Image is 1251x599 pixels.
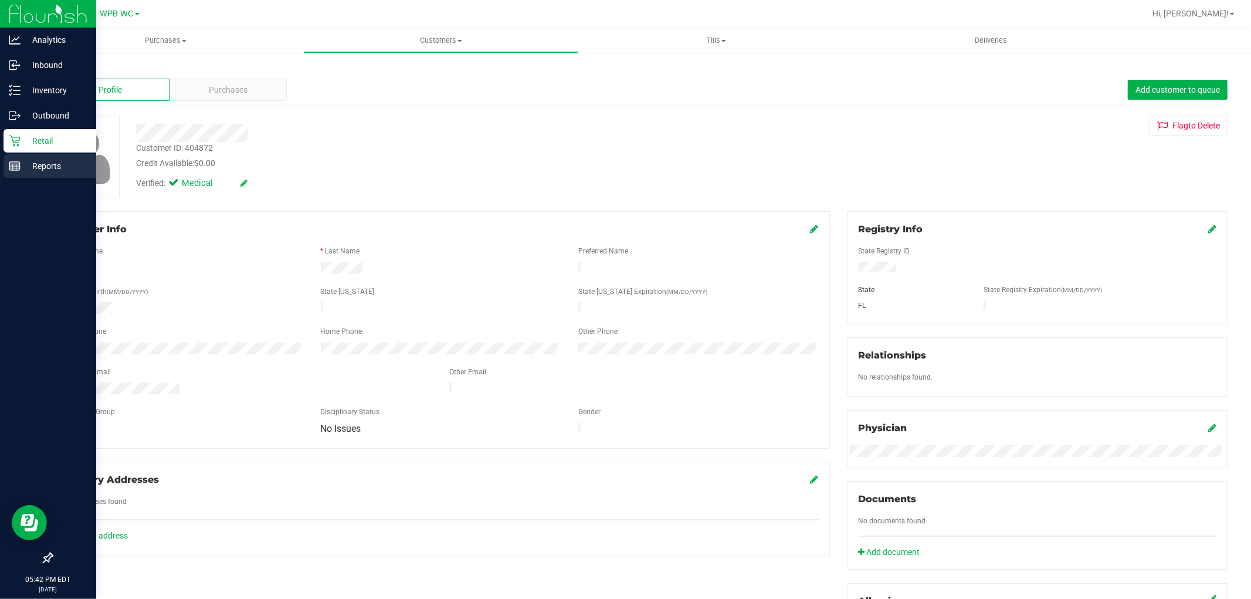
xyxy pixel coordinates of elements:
label: Other Email [449,367,486,377]
span: Customers [304,35,578,46]
span: WPB WC [100,9,134,19]
label: State [US_STATE] [321,286,375,297]
span: Profile [99,84,122,96]
span: No documents found. [859,517,928,525]
p: Reports [21,159,91,173]
span: Purchases [28,35,303,46]
inline-svg: Analytics [9,34,21,46]
label: Disciplinary Status [321,407,380,417]
span: No Issues [321,423,361,434]
label: Home Phone [321,326,362,337]
div: FL [850,300,975,311]
span: (MM/DD/YYYY) [666,289,707,295]
span: Hi, [PERSON_NAME]! [1152,9,1229,18]
label: State Registry ID [859,246,910,256]
div: Credit Available: [136,157,716,170]
label: Last Name [326,246,360,256]
label: Date of Birth [67,286,148,297]
span: Medical [182,177,229,190]
a: Purchases [28,28,303,53]
span: Physician [859,422,907,434]
label: No relationships found. [859,372,933,383]
iframe: Resource center [12,505,47,540]
a: Tills [578,28,853,53]
inline-svg: Reports [9,160,21,172]
label: State Registry Expiration [984,285,1102,295]
button: Add customer to queue [1128,80,1228,100]
p: 05:42 PM EDT [5,574,91,585]
p: Inventory [21,83,91,97]
p: Inbound [21,58,91,72]
p: Retail [21,134,91,148]
a: Deliveries [853,28,1128,53]
span: $0.00 [194,158,215,168]
div: Customer ID: 404872 [136,142,213,154]
p: Analytics [21,33,91,47]
span: Purchases [209,84,248,96]
span: (MM/DD/YYYY) [1061,287,1102,293]
a: Customers [303,28,578,53]
span: Deliveries [959,35,1023,46]
inline-svg: Retail [9,135,21,147]
inline-svg: Inventory [9,84,21,96]
span: Documents [859,493,917,505]
span: Registry Info [859,224,923,235]
div: Verified: [136,177,248,190]
inline-svg: Inbound [9,59,21,71]
inline-svg: Outbound [9,110,21,121]
span: (MM/DD/YYYY) [107,289,148,295]
span: Delivery Addresses [63,474,159,485]
label: Preferred Name [578,246,628,256]
label: Gender [578,407,601,417]
span: Tills [579,35,853,46]
div: State [850,285,975,295]
span: Add customer to queue [1135,85,1220,94]
label: Other Phone [578,326,618,337]
label: State [US_STATE] Expiration [578,286,707,297]
button: Flagto Delete [1150,116,1228,136]
span: Relationships [859,350,927,361]
a: Add document [859,546,926,559]
p: Outbound [21,109,91,123]
p: [DATE] [5,585,91,594]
